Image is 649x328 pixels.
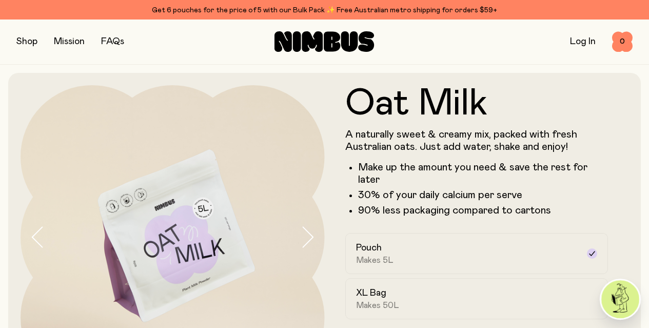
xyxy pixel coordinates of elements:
button: 0 [612,31,633,52]
a: FAQs [101,37,124,46]
p: A naturally sweet & creamy mix, packed with fresh Australian oats. Just add water, shake and enjoy! [345,128,608,153]
a: Log In [570,37,596,46]
img: agent [601,280,639,318]
span: Makes 5L [356,255,394,265]
h2: Pouch [356,242,382,254]
li: 90% less packaging compared to cartons [358,204,608,217]
h1: Oat Milk [345,85,608,122]
div: Get 6 pouches for the price of 5 with our Bulk Pack ✨ Free Australian metro shipping for orders $59+ [16,4,633,16]
li: 30% of your daily calcium per serve [358,189,608,201]
h2: XL Bag [356,287,386,299]
a: Mission [54,37,85,46]
li: Make up the amount you need & save the rest for later [358,161,608,186]
span: Makes 50L [356,300,399,311]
